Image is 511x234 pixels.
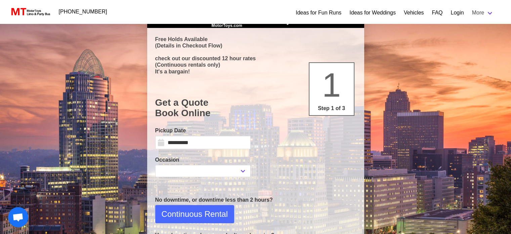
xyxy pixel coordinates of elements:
[468,6,498,20] a: More
[9,7,51,16] img: MotorToys Logo
[155,156,251,164] label: Occasion
[296,9,341,17] a: Ideas for Fun Runs
[451,9,464,17] a: Login
[155,68,356,75] p: It's a bargain!
[155,55,356,62] p: check out our discounted 12 hour rates
[155,62,356,68] p: (Continuous rentals only)
[404,9,424,17] a: Vehicles
[155,205,234,223] button: Continuous Rental
[155,97,356,119] h1: Get a Quote Book Online
[155,42,356,49] p: (Details in Checkout Flow)
[322,66,341,104] span: 1
[349,9,396,17] a: Ideas for Weddings
[155,127,251,135] label: Pickup Date
[162,208,228,220] span: Continuous Rental
[155,196,356,204] p: No downtime, or downtime less than 2 hours?
[55,5,111,19] a: [PHONE_NUMBER]
[8,207,28,227] div: Open chat
[155,36,356,42] p: Free Holds Available
[312,104,351,112] p: Step 1 of 3
[432,9,442,17] a: FAQ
